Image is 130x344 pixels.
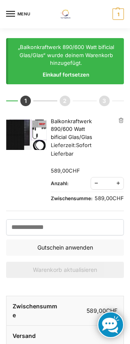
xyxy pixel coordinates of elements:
span: Increase quantity [113,178,123,188]
span: CHF [69,167,80,174]
button: Warenkorb aktualisieren [6,262,124,278]
th: Zwischensumme [6,296,65,326]
span: CHF [113,195,124,201]
nav: Cart contents [110,9,124,20]
input: Produktmenge [102,178,112,188]
span: Lieferzeit: [51,142,91,157]
img: Solaranlagen, Speicheranlagen und Energiesparprodukte [55,10,74,19]
bdi: 589,00 [95,195,124,201]
button: Gutschein anwenden [6,239,124,256]
button: Menu [6,8,30,20]
span: CHF [106,307,117,314]
img: Warenkorb 1 [6,120,47,150]
th: Versand [6,326,123,340]
a: 1 [110,9,124,20]
div: „Balkonkraftwerk 890/600 Watt bificial Glas/Glas“ wurde deinem Warenkorb hinzugefügt. [17,43,115,79]
span: 1 [113,9,124,20]
a: Balkonkraftwerk 890/600 Watt bificial Glas/Glas aus dem Warenkorb entfernen [118,118,124,123]
span: Sofort Lieferbar [51,142,91,157]
bdi: 589,00 [51,167,80,174]
span: Reduce quantity [91,178,102,188]
a: Einkauf fortsetzen [17,71,115,79]
bdi: 589,00 [87,307,117,314]
a: Balkonkraftwerk 890/600 Watt bificial Glas/Glas [51,118,112,141]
